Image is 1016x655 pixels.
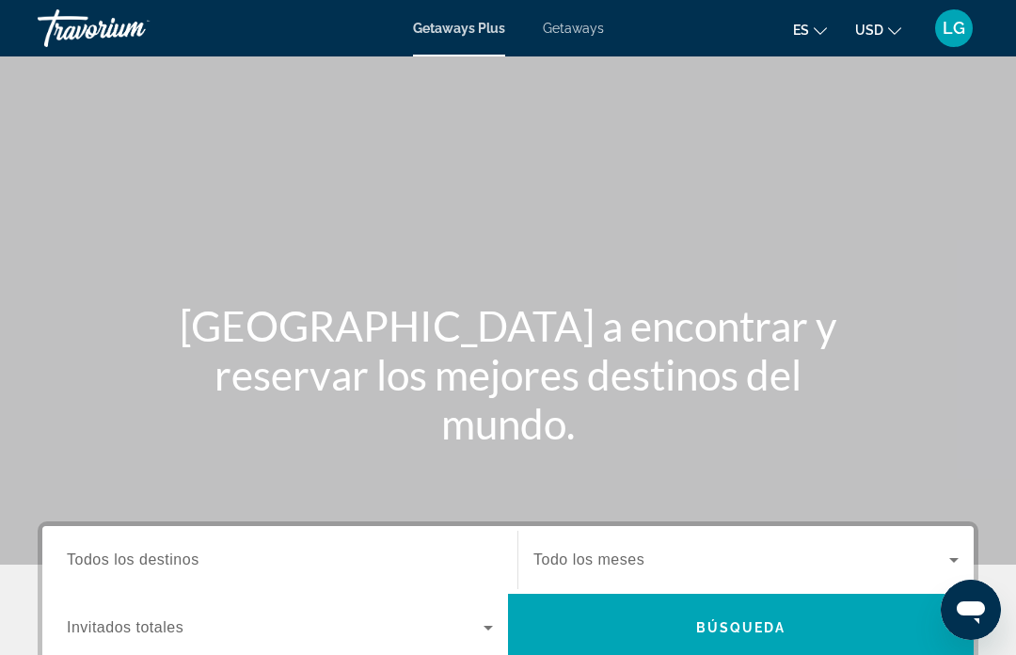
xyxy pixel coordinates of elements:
span: LG [943,19,965,38]
span: es [793,23,809,38]
span: Todo los meses [533,551,644,567]
iframe: Schaltfläche zum Öffnen des Messaging-Fensters [941,580,1001,640]
button: User Menu [929,8,978,48]
h1: [GEOGRAPHIC_DATA] a encontrar y reservar los mejores destinos del mundo. [155,301,861,448]
input: Select destination [67,550,493,572]
span: Búsqueda [696,620,786,635]
a: Travorium [38,4,226,53]
span: Todos los destinos [67,551,199,567]
span: USD [855,23,883,38]
button: Change language [793,16,827,43]
button: Change currency [855,16,901,43]
a: Getaways Plus [413,21,505,36]
a: Getaways [543,21,604,36]
span: Invitados totales [67,619,183,635]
